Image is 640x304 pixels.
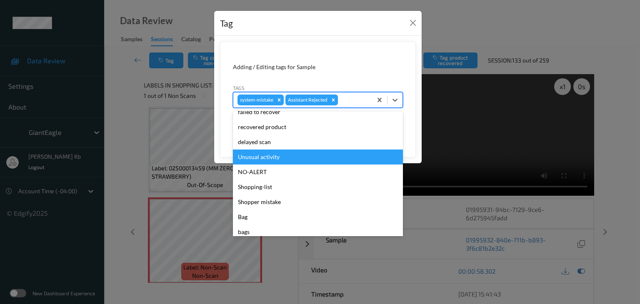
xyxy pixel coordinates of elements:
[233,105,403,120] div: failed to recover
[285,95,329,105] div: Assistant Rejected
[237,95,275,105] div: system-mistake
[275,95,284,105] div: Remove system-mistake
[233,194,403,209] div: Shopper mistake
[329,95,338,105] div: Remove Assistant Rejected
[233,179,403,194] div: Shopping-list
[233,150,403,164] div: Unusual activity
[220,17,233,30] div: Tag
[233,224,403,239] div: bags
[233,135,403,150] div: delayed scan
[407,17,419,29] button: Close
[233,63,403,71] div: Adding / Editing tags for Sample
[233,209,403,224] div: Bag
[233,84,245,92] label: Tags
[233,164,403,179] div: NO-ALERT
[233,120,403,135] div: recovered product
